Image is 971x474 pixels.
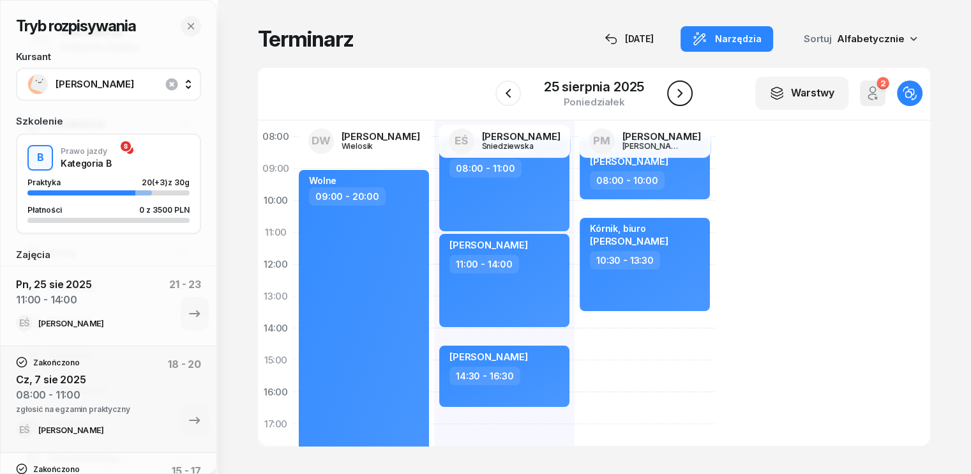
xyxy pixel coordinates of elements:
div: Wielosik [342,142,403,150]
div: Warstwy [769,85,834,102]
span: Sortuj [804,31,834,47]
div: 2 [877,77,889,89]
div: [PERSON_NAME] [342,132,420,141]
div: 17:00 [258,408,294,440]
div: 18:00 [258,440,294,472]
span: [PERSON_NAME] [449,351,528,363]
div: 13:00 [258,280,294,312]
button: [DATE] [593,26,665,52]
div: 08:00 - 10:00 [590,171,665,190]
div: poniedziałek [544,97,644,107]
button: Narzędzia [681,26,773,52]
button: BPrawo jazdyKategoria BPraktyka20(+3)z 30gPłatności0 z 3500 PLN [17,135,200,233]
div: 11:00 - 14:00 [16,292,92,307]
div: 08:00 - 11:00 [449,159,522,178]
div: 09:00 - 20:00 [309,187,386,206]
span: EŚ [19,319,30,328]
div: 09:00 [258,153,294,185]
div: Zakończono [16,356,79,368]
div: 20 z 30g [142,178,190,187]
a: DW[PERSON_NAME]Wielosik [298,125,430,158]
button: 2 [860,80,885,106]
span: Praktyka [27,178,61,187]
div: Kórnik, biuro [590,223,668,234]
a: PM[PERSON_NAME][PERSON_NAME] [579,125,711,158]
span: EŚ [19,425,30,434]
span: Narzędzia [715,31,762,47]
div: 11:00 - 14:00 [449,255,519,273]
div: [PERSON_NAME] [38,319,103,328]
div: [PERSON_NAME] [622,142,684,150]
div: Pn, 25 sie 2025 [16,277,92,292]
h2: Tryb rozpisywania [16,16,136,36]
span: (+3) [152,178,168,187]
div: [PERSON_NAME] [622,132,701,141]
div: Wolne [309,175,336,186]
div: 14:30 - 16:30 [449,367,520,385]
div: 10:00 [258,185,294,217]
span: [PERSON_NAME] [56,76,190,93]
div: [PERSON_NAME] [38,425,103,434]
div: zgłosić na egzamin praktyczny [16,402,130,413]
button: Warstwy [755,77,848,110]
div: 12:00 [258,248,294,280]
span: EŚ [455,135,468,146]
div: Płatności [27,206,70,214]
div: 15:00 [258,344,294,376]
div: 0 z 3500 PLN [139,206,190,214]
div: [DATE] [605,31,654,47]
div: 08:00 [258,121,294,153]
div: 18 - 20 [168,356,201,421]
span: DW [312,135,331,146]
span: PM [593,135,610,146]
div: Śniedziewska [482,142,543,150]
div: 21 - 23 [169,277,201,315]
div: 10:30 - 13:30 [590,251,660,270]
div: Cz, 7 sie 2025 [16,356,130,387]
span: Alfabetycznie [837,33,905,45]
div: 08:00 - 11:00 [16,387,130,402]
div: 16:00 [258,376,294,408]
a: EŚ[PERSON_NAME]Śniedziewska [439,125,571,158]
span: [PERSON_NAME] [590,235,668,247]
h1: Terminarz [258,27,354,50]
div: [PERSON_NAME] [482,132,561,141]
button: Sortuj Alfabetycznie [788,26,930,52]
div: 11:00 [258,217,294,248]
span: [PERSON_NAME] [449,239,528,251]
div: 14:00 [258,312,294,344]
div: 25 sierpnia 2025 [544,80,644,93]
